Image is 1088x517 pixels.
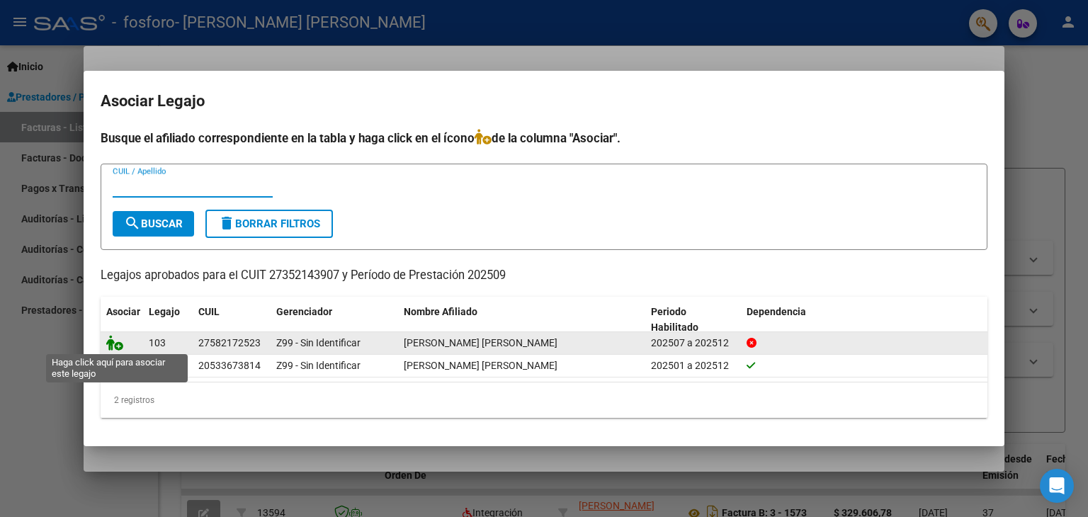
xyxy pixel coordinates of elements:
datatable-header-cell: Periodo Habilitado [645,297,741,343]
p: Legajos aprobados para el CUIT 27352143907 y Período de Prestación 202509 [101,267,987,285]
div: Open Intercom Messenger [1040,469,1074,503]
div: 202507 a 202512 [651,335,735,351]
datatable-header-cell: Dependencia [741,297,988,343]
span: CUIL [198,306,220,317]
h4: Busque el afiliado correspondiente en la tabla y haga click en el ícono de la columna "Asociar". [101,129,987,147]
div: 2 registros [101,382,987,418]
span: Borrar Filtros [218,217,320,230]
datatable-header-cell: Legajo [143,297,193,343]
span: Periodo Habilitado [651,306,698,334]
mat-icon: search [124,215,141,232]
button: Borrar Filtros [205,210,333,238]
div: 27582172523 [198,335,261,351]
span: Z99 - Sin Identificar [276,337,361,348]
div: 202501 a 202512 [651,358,735,374]
span: Z99 - Sin Identificar [276,360,361,371]
span: Gerenciador [276,306,332,317]
span: Asociar [106,306,140,317]
span: Dependencia [747,306,806,317]
span: 103 [149,337,166,348]
span: Buscar [124,217,183,230]
span: Legajo [149,306,180,317]
datatable-header-cell: Nombre Afiliado [398,297,645,343]
h2: Asociar Legajo [101,88,987,115]
button: Buscar [113,211,194,237]
div: 20533673814 [198,358,261,374]
span: Nombre Afiliado [404,306,477,317]
datatable-header-cell: Gerenciador [271,297,398,343]
span: 70 [149,360,160,371]
datatable-header-cell: CUIL [193,297,271,343]
span: GALVAN SAMARA ABIGAIL [404,337,557,348]
datatable-header-cell: Asociar [101,297,143,343]
span: MARTIN IVAN ARIEL [404,360,557,371]
mat-icon: delete [218,215,235,232]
